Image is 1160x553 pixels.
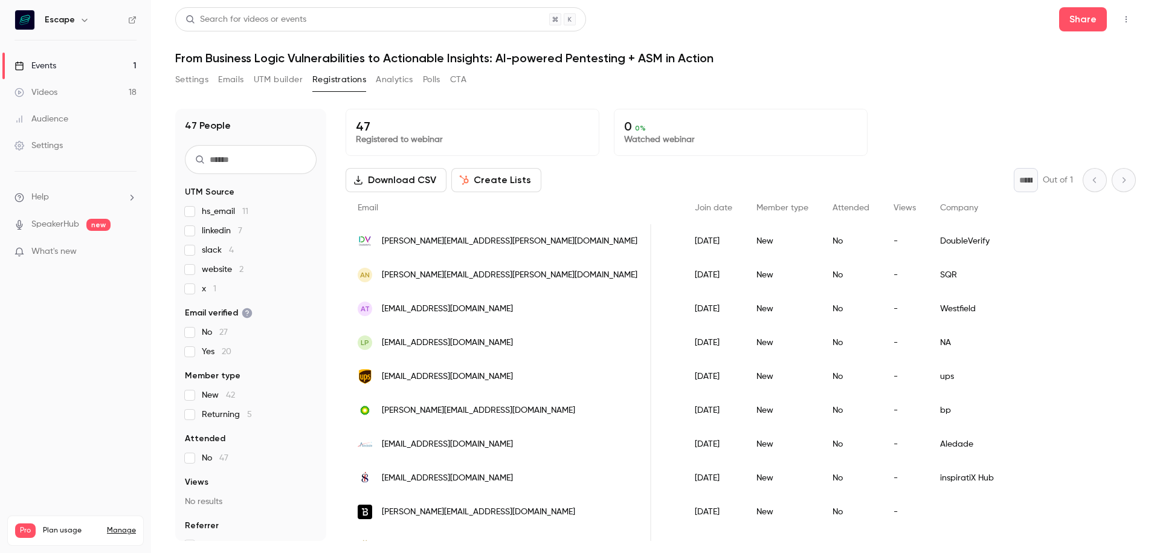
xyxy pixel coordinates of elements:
div: No [820,461,881,495]
div: bp [928,393,1124,427]
span: [PERSON_NAME][EMAIL_ADDRESS][DOMAIN_NAME] [382,404,575,417]
div: [DATE] [683,326,744,360]
span: 1 [213,285,216,293]
div: - [881,427,928,461]
span: Attended [833,204,869,212]
span: Other [202,539,240,551]
div: New [744,427,820,461]
span: [EMAIL_ADDRESS][DOMAIN_NAME] [382,438,513,451]
span: Member type [756,204,808,212]
span: [PERSON_NAME][EMAIL_ADDRESS][PERSON_NAME][DOMAIN_NAME] [382,269,637,282]
div: - [881,461,928,495]
span: Company [940,204,978,212]
div: - [881,258,928,292]
div: SQR [928,258,1124,292]
span: Returning [202,409,252,421]
div: Videos [14,86,57,99]
section: facet-groups [185,186,317,551]
span: 27 [219,328,228,337]
span: Pro [15,523,36,538]
span: 4 [229,246,234,254]
span: No [202,452,228,464]
span: linkedin [202,225,242,237]
span: Views [894,204,916,212]
button: Polls [423,70,440,89]
span: 0 % [635,124,646,132]
span: Attended [185,433,225,445]
div: inspiratiX Hub [928,461,1124,495]
button: Create Lists [451,168,541,192]
span: [PERSON_NAME][EMAIL_ADDRESS][PERSON_NAME][DOMAIN_NAME] [382,540,637,552]
button: Share [1059,7,1107,31]
div: New [744,461,820,495]
iframe: Noticeable Trigger [122,247,137,257]
div: No [820,258,881,292]
div: [DATE] [683,224,744,258]
span: 5 [247,410,252,419]
p: 0 [624,119,857,134]
span: slack [202,244,234,256]
span: Plan usage [43,526,100,535]
button: Download CSV [346,168,446,192]
div: Audience [14,113,68,125]
div: DoubleVerify [928,224,1124,258]
div: [DATE] [683,258,744,292]
span: Referrer [185,520,219,532]
p: Registered to webinar [356,134,589,146]
h6: Escape [45,14,75,26]
span: Email verified [185,307,253,319]
div: Events [14,60,56,72]
img: bp.com [358,403,372,418]
div: New [744,495,820,529]
span: [PERSON_NAME][EMAIL_ADDRESS][DOMAIN_NAME] [382,506,575,519]
div: No [820,224,881,258]
span: [EMAIL_ADDRESS][DOMAIN_NAME] [382,337,513,349]
div: [DATE] [683,495,744,529]
span: New [202,389,235,401]
div: No [820,360,881,393]
img: ups.com [358,368,372,385]
div: - [881,495,928,529]
h1: 47 People [185,118,231,133]
div: - [881,292,928,326]
img: Escape [15,10,34,30]
span: UTM Source [185,186,234,198]
span: new [86,219,111,231]
div: No [820,326,881,360]
div: New [744,224,820,258]
span: [EMAIL_ADDRESS][DOMAIN_NAME] [382,370,513,383]
button: Emails [218,70,243,89]
div: - [881,326,928,360]
a: SpeakerHub [31,218,79,231]
button: CTA [450,70,466,89]
div: No [820,427,881,461]
span: [EMAIL_ADDRESS][DOMAIN_NAME] [382,472,513,485]
div: No [820,393,881,427]
div: Search for videos or events [185,13,306,26]
div: [DATE] [683,360,744,393]
img: inspiratixhub.com [358,471,372,485]
p: Watched webinar [624,134,857,146]
span: 20 [222,348,231,356]
span: What's new [31,245,77,258]
div: - [881,393,928,427]
span: website [202,264,243,276]
span: AT [361,303,370,314]
button: Registrations [312,70,366,89]
p: 47 [356,119,589,134]
span: 42 [226,391,235,399]
div: No [820,495,881,529]
div: New [744,360,820,393]
img: aledade.com [358,437,372,451]
button: Analytics [376,70,413,89]
span: Join date [695,204,732,212]
span: 7 [238,227,242,235]
div: New [744,258,820,292]
div: Aledade [928,427,1124,461]
span: 11 [242,207,248,216]
span: No [202,326,228,338]
span: 47 [219,454,228,462]
img: doubleverify.com [358,234,372,248]
div: - [881,360,928,393]
span: Yes [202,346,231,358]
